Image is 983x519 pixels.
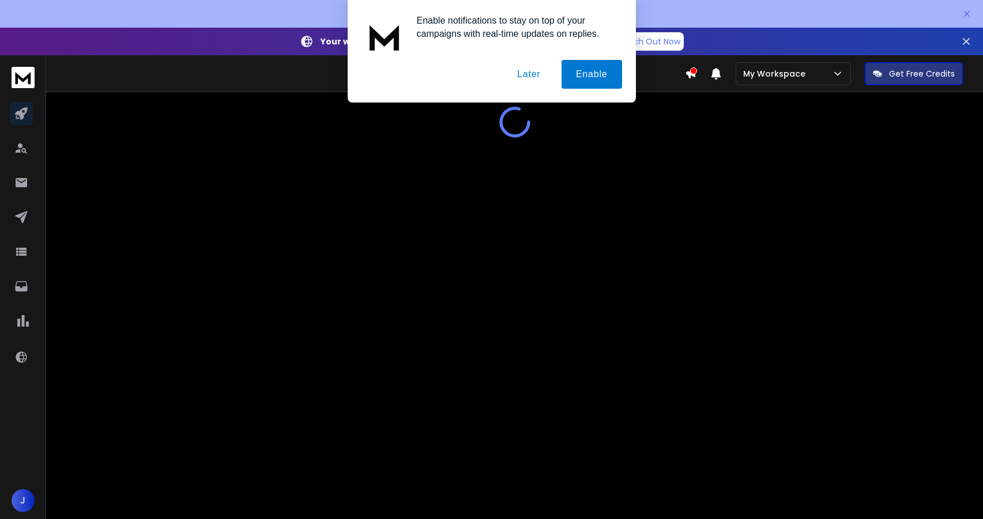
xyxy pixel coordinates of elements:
[361,14,408,60] img: notification icon
[408,14,622,40] div: Enable notifications to stay on top of your campaigns with real-time updates on replies.
[562,60,622,89] button: Enable
[12,489,35,512] button: J
[503,60,555,89] button: Later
